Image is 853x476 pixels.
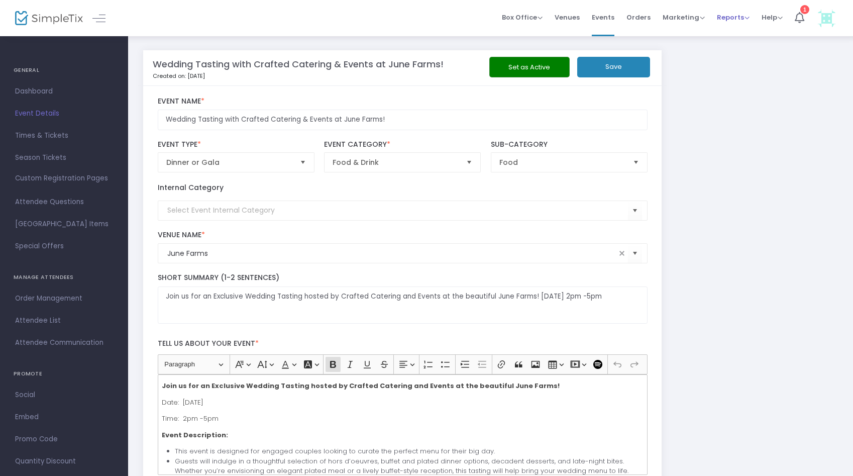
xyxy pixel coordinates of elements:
span: Dinner or Gala [166,157,292,167]
span: Season Tickets [15,151,113,164]
span: Times & Tickets [15,129,113,142]
span: [GEOGRAPHIC_DATA] Items [15,218,113,231]
input: Select Venue [167,248,616,259]
h4: PROMOTE [14,364,115,384]
input: Select Event Internal Category [167,205,628,216]
span: Marketing [663,13,705,22]
label: Tell us about your event [153,334,653,354]
input: Enter Event Name [158,110,648,130]
label: Event Category [324,140,481,149]
span: Short Summary (1-2 Sentences) [158,272,279,282]
button: Select [628,200,642,221]
span: Embed [15,411,113,424]
button: Select [462,153,476,172]
button: Select [628,243,642,264]
span: Venues [555,5,580,30]
button: Paragraph [160,357,228,372]
h4: GENERAL [14,60,115,80]
button: Save [577,57,650,77]
div: 1 [800,5,809,14]
span: Social [15,389,113,402]
span: Guests will indulge in a thoughtful selection of hors d’oeuvres, buffet and plated dinner options... [175,456,628,476]
span: Time: 2pm -5pm [162,414,219,423]
span: Special Offers [15,240,113,253]
h4: MANAGE ATTENDEES [14,267,115,288]
span: Box Office [502,13,543,22]
span: This event is designed for engaged couples looking to curate the perfect menu for their big day. [175,446,495,456]
span: Attendee Questions [15,196,113,209]
label: Sub-Category [491,140,648,149]
span: Date: [DATE] [162,398,203,407]
span: Event Details [15,107,113,120]
div: Rich Text Editor, main [158,374,648,475]
span: Help [762,13,783,22]
p: Created on: [DATE] [153,72,486,80]
span: Custom Registration Pages [15,173,108,183]
span: Food & Drink [333,157,458,167]
span: Events [592,5,614,30]
button: Select [629,153,643,172]
span: Dashboard [15,85,113,98]
span: Paragraph [164,358,217,370]
span: Orders [626,5,651,30]
span: Attendee Communication [15,336,113,349]
label: Event Name [158,97,648,106]
span: Quantity Discount [15,455,113,468]
label: Internal Category [158,182,224,193]
label: Venue Name [158,231,648,240]
span: Food [499,157,625,167]
button: Select [296,153,310,172]
m-panel-title: Wedding Tasting with Crafted Catering & Events at June Farms! [153,57,444,71]
span: Promo Code [15,433,113,446]
label: Event Type [158,140,314,149]
strong: Event Description: [162,430,228,440]
div: Editor toolbar [158,354,648,374]
button: Set as Active [489,57,570,77]
span: Attendee List [15,314,113,327]
span: clear [616,247,628,259]
span: Reports [717,13,750,22]
span: Order Management [15,292,113,305]
strong: Join us for an Exclusive Wedding Tasting hosted by Crafted Catering and Events at the beautiful J... [162,381,560,391]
